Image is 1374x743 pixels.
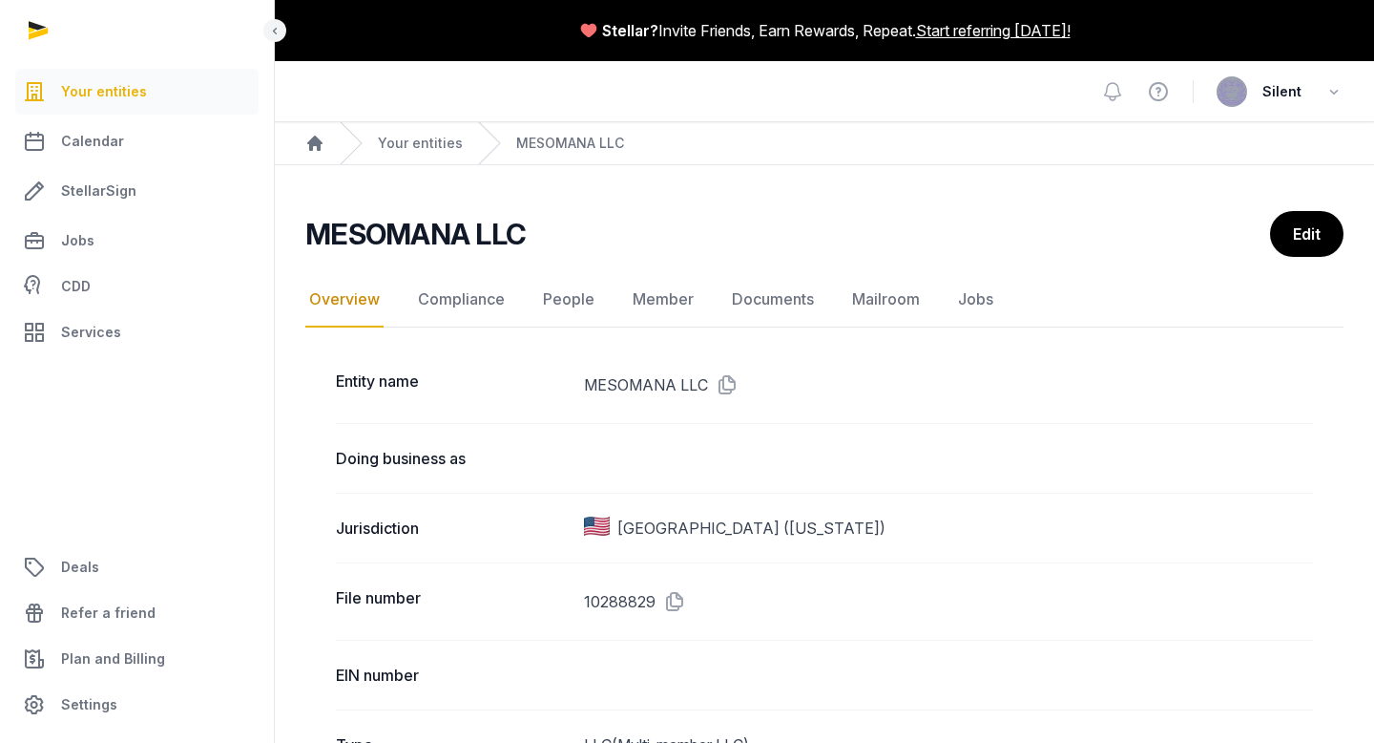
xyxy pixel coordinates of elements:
span: Your entities [61,80,147,103]
dt: EIN number [336,664,569,687]
a: Services [15,309,259,355]
span: Stellar? [602,19,658,42]
a: Documents [728,272,818,328]
a: People [539,272,598,328]
dd: MESOMANA LLC [584,370,1313,400]
a: Settings [15,682,259,728]
nav: Breadcrumb [275,122,1374,165]
a: Edit [1270,211,1343,257]
span: Refer a friend [61,602,156,625]
dt: File number [336,586,569,617]
a: Jobs [954,272,997,328]
span: Jobs [61,229,94,252]
a: Calendar [15,118,259,164]
a: Overview [305,272,384,328]
a: Refer a friend [15,590,259,636]
span: Settings [61,693,117,716]
a: StellarSign [15,168,259,214]
span: Services [61,321,121,344]
a: Member [629,272,697,328]
span: Deals [61,556,99,579]
a: Your entities [15,69,259,115]
a: Mailroom [848,272,924,328]
a: Deals [15,544,259,590]
span: Calendar [61,130,124,153]
a: MESOMANA LLC [516,134,624,153]
a: Jobs [15,218,259,264]
dd: 10288829 [584,586,1313,617]
nav: Tabs [305,272,1343,328]
span: [GEOGRAPHIC_DATA] ([US_STATE]) [617,517,885,540]
h2: MESOMANA LLC [305,217,526,251]
span: Silent [1262,80,1301,103]
dt: Jurisdiction [336,517,569,540]
a: CDD [15,267,259,306]
a: Start referring [DATE]! [916,19,1071,42]
dt: Doing business as [336,447,569,470]
span: StellarSign [61,180,136,202]
a: Compliance [414,272,509,328]
span: CDD [61,275,91,298]
span: Plan and Billing [61,647,165,670]
img: avatar [1217,76,1247,107]
a: Plan and Billing [15,636,259,682]
dt: Entity name [336,370,569,400]
a: Your entities [378,134,463,153]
